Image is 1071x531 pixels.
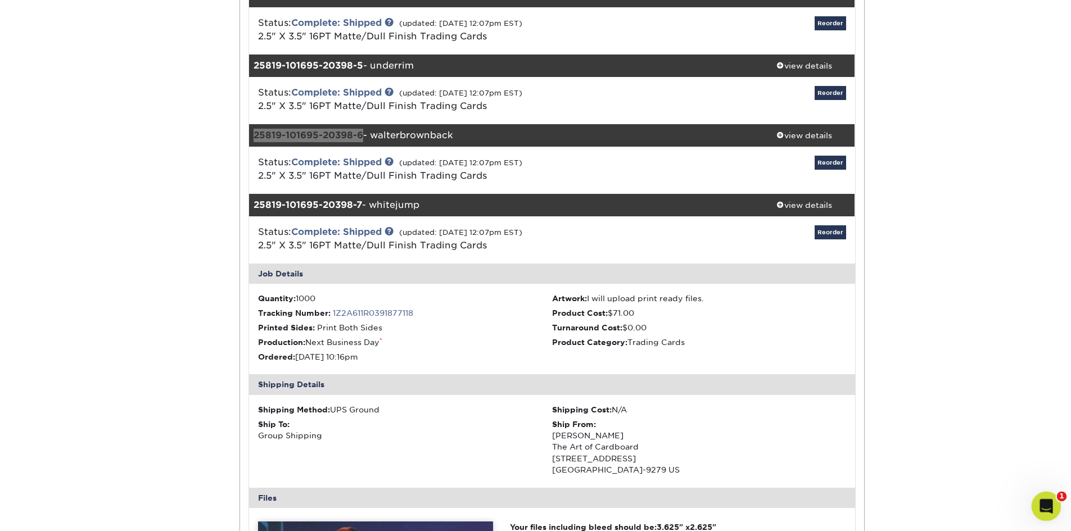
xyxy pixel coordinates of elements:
a: view details [754,194,855,216]
div: Shipping Details [249,374,855,394]
div: - walterbrownback [249,124,754,147]
a: 2.5" X 3.5" 16PT Matte/Dull Finish Trading Cards [258,31,487,42]
div: [PERSON_NAME] The Art of Cardboard [STREET_ADDRESS] [GEOGRAPHIC_DATA]-9279 US [552,419,846,476]
div: Status: [250,86,653,113]
li: Next Business Day [258,337,552,348]
a: 2.5" X 3.5" 16PT Matte/Dull Finish Trading Cards [258,170,487,181]
strong: Product Category: [552,338,627,347]
div: Status: [250,16,653,43]
strong: Printed Sides: [258,323,315,332]
div: N/A [552,404,846,415]
iframe: Intercom live chat [1032,492,1061,521]
div: view details [754,130,855,141]
small: (updated: [DATE] 12:07pm EST) [399,158,522,167]
strong: 25819-101695-20398-7 [254,199,362,210]
span: 1 [1057,492,1067,502]
strong: Shipping Cost: [552,405,612,414]
a: 2.5" X 3.5" 16PT Matte/Dull Finish Trading Cards [258,101,487,111]
li: 1000 [258,293,552,304]
div: Job Details [249,264,855,284]
small: (updated: [DATE] 12:07pm EST) [399,19,522,28]
li: Trading Cards [552,337,846,348]
a: Complete: Shipped [291,226,382,237]
li: $0.00 [552,322,846,333]
span: Print Both Sides [317,323,382,332]
strong: Turnaround Cost: [552,323,622,332]
a: Reorder [815,86,846,100]
strong: 25819-101695-20398-5 [254,60,363,71]
small: (updated: [DATE] 12:07pm EST) [399,89,522,97]
small: (updated: [DATE] 12:07pm EST) [399,228,522,237]
a: view details [754,55,855,77]
div: UPS Ground [258,404,552,415]
a: Reorder [815,225,846,239]
li: $71.00 [552,307,846,319]
strong: Product Cost: [552,308,608,317]
strong: Shipping Method: [258,405,330,414]
div: view details [754,199,855,211]
strong: Ship From: [552,420,596,429]
div: Status: [250,225,653,252]
a: 1Z2A611R0391877118 [333,308,413,317]
a: Complete: Shipped [291,87,382,98]
a: Complete: Shipped [291,157,382,167]
div: Status: [250,156,653,183]
li: I will upload print ready files. [552,293,846,304]
div: - whitejump [249,194,754,216]
strong: 25819-101695-20398-6 [254,130,363,140]
a: Reorder [815,156,846,170]
strong: Artwork: [552,294,587,303]
strong: Production: [258,338,305,347]
strong: Tracking Number: [258,308,331,317]
div: Group Shipping [258,419,552,442]
li: [DATE] 10:16pm [258,351,552,362]
div: - underrim [249,55,754,77]
a: 2.5" X 3.5" 16PT Matte/Dull Finish Trading Cards [258,240,487,251]
a: view details [754,124,855,147]
div: view details [754,60,855,71]
a: Complete: Shipped [291,17,382,28]
strong: Ship To: [258,420,290,429]
div: Files [249,488,855,508]
strong: Quantity: [258,294,296,303]
a: Reorder [815,16,846,30]
strong: Ordered: [258,352,295,361]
